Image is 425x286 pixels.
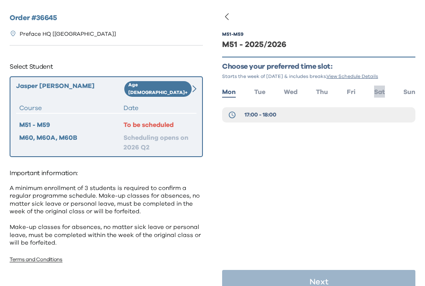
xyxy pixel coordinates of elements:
div: Scheduling opens on 2026 Q2 [123,133,193,152]
p: Starts the week of [DATE] & includes breaks. [222,73,415,80]
h2: Order # 36645 [10,13,203,24]
span: Fri [347,89,356,95]
span: Tue [254,89,265,95]
p: Preface HQ [[GEOGRAPHIC_DATA]] [20,30,116,39]
div: Date [123,103,193,113]
span: Wed [284,89,297,95]
div: M51 - M59 [222,31,243,37]
p: A minimum enrollment of 3 students is required to confirm a regular programme schedule. Make-up c... [10,184,203,247]
button: 17:00 - 18:00 [222,107,415,123]
div: M51 - 2025/2026 [222,39,415,50]
span: Mon [222,89,236,95]
div: M60, M60A, M60B [19,133,123,152]
p: Select Student [10,60,203,73]
p: Choose your preferred time slot: [222,62,415,71]
span: Sat [374,89,385,95]
div: To be scheduled [123,120,193,130]
span: 17:00 - 18:00 [245,111,276,119]
span: Sun [403,89,415,95]
div: M51 - M59 [19,120,123,130]
div: Jasper [PERSON_NAME] [16,81,124,97]
span: Thu [316,89,328,95]
p: Important information: [10,167,203,180]
div: Age [DEMOGRAPHIC_DATA]+ [124,81,192,97]
a: Terms and Conditions [10,257,63,262]
div: Course [19,103,123,113]
p: Next [310,278,328,286]
span: View Schedule Details [326,74,378,79]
